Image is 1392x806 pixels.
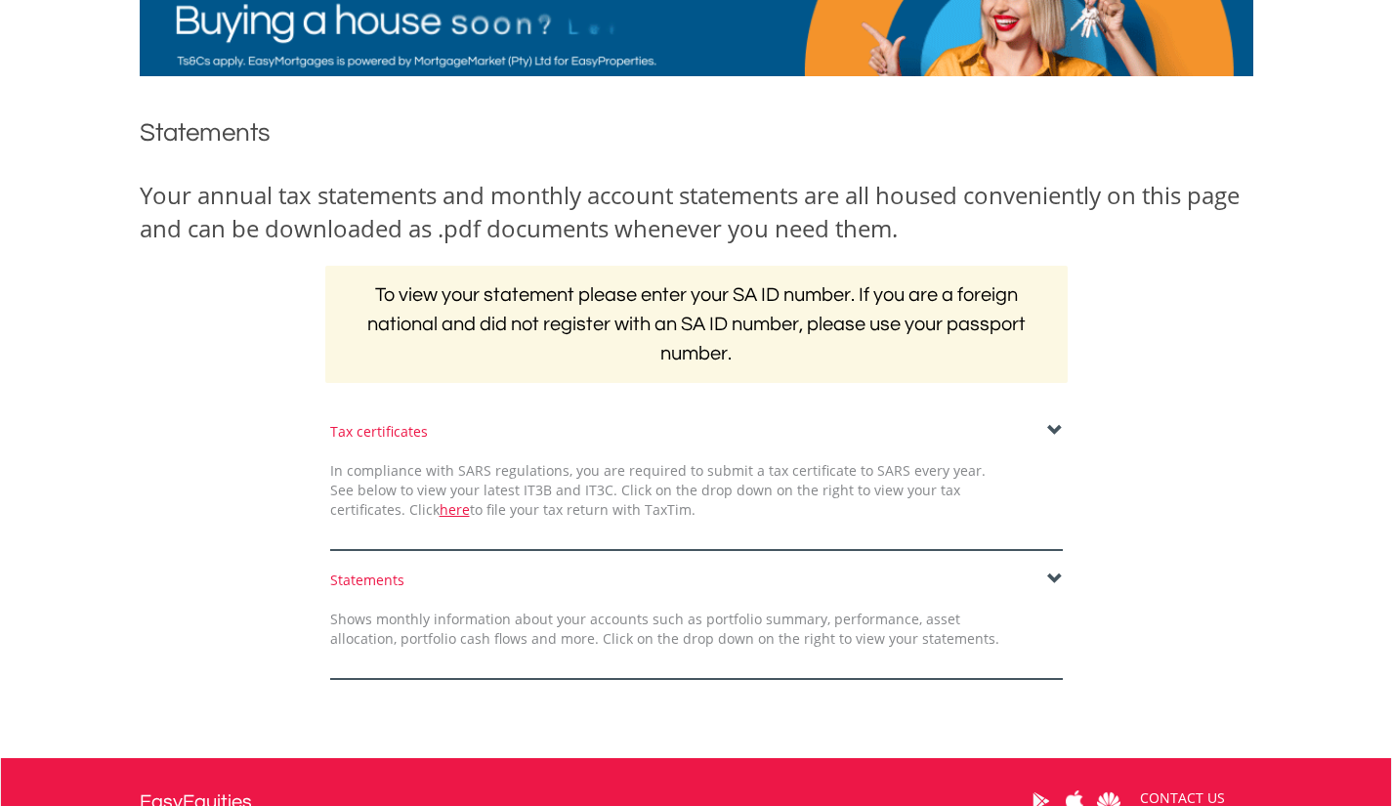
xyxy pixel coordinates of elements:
[330,422,1063,442] div: Tax certificates
[330,571,1063,590] div: Statements
[316,610,1014,649] div: Shows monthly information about your accounts such as portfolio summary, performance, asset alloc...
[140,179,1253,246] div: Your annual tax statements and monthly account statements are all housed conveniently on this pag...
[409,500,696,519] span: Click to file your tax return with TaxTim.
[325,266,1068,383] h2: To view your statement please enter your SA ID number. If you are a foreign national and did not ...
[330,461,986,519] span: In compliance with SARS regulations, you are required to submit a tax certificate to SARS every y...
[140,120,271,146] span: Statements
[440,500,470,519] a: here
